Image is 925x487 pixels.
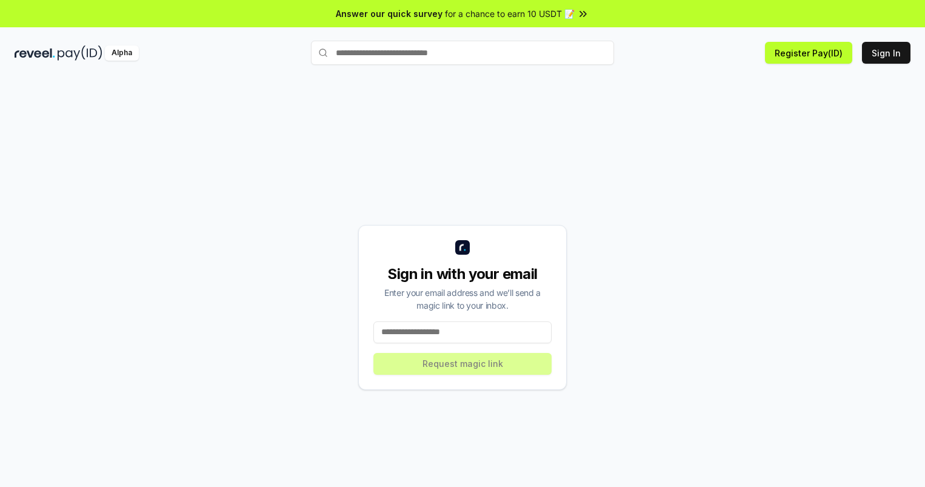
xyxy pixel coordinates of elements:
div: Sign in with your email [373,264,552,284]
img: pay_id [58,45,102,61]
img: logo_small [455,240,470,255]
button: Register Pay(ID) [765,42,852,64]
div: Enter your email address and we’ll send a magic link to your inbox. [373,286,552,312]
span: for a chance to earn 10 USDT 📝 [445,7,575,20]
img: reveel_dark [15,45,55,61]
span: Answer our quick survey [336,7,442,20]
button: Sign In [862,42,910,64]
div: Alpha [105,45,139,61]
